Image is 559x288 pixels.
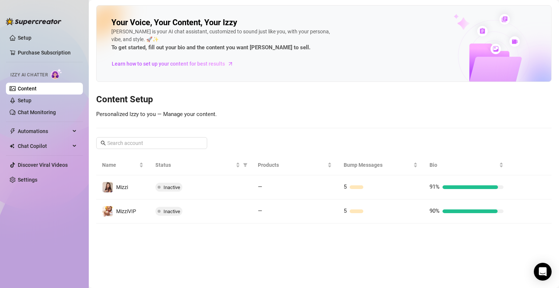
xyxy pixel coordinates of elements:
[430,208,440,214] span: 90%
[18,162,68,168] a: Discover Viral Videos
[18,86,37,92] a: Content
[164,209,180,214] span: Inactive
[111,58,239,70] a: Learn how to set up your content for best results
[116,184,128,190] span: Mizzi
[258,208,262,214] span: —
[164,185,180,190] span: Inactive
[18,140,70,152] span: Chat Copilot
[10,72,48,79] span: Izzy AI Chatter
[6,18,61,25] img: logo-BBDzfeDw.svg
[227,60,234,67] span: arrow-right
[10,128,16,134] span: thunderbolt
[10,143,14,149] img: Chat Copilot
[18,125,70,137] span: Automations
[344,183,347,190] span: 5
[111,17,237,28] h2: Your Voice, Your Content, Your Izzy
[430,183,440,190] span: 91%
[18,109,56,115] a: Chat Monitoring
[344,208,347,214] span: 5
[18,47,77,59] a: Purchase Subscription
[102,161,138,169] span: Name
[18,35,31,41] a: Setup
[155,161,234,169] span: Status
[344,161,412,169] span: Bump Messages
[112,60,225,68] span: Learn how to set up your content for best results
[96,111,217,117] span: Personalized Izzy to you — Manage your content.
[96,155,149,175] th: Name
[96,94,552,106] h3: Content Setup
[437,6,551,82] img: ai-chatter-content-library-cLFOSyPT.png
[243,163,247,167] span: filter
[258,161,326,169] span: Products
[101,140,106,146] span: search
[111,28,333,52] div: [PERSON_NAME] is your AI chat assistant, customized to sound just like you, with your persona, vi...
[424,155,509,175] th: Bio
[18,177,37,183] a: Settings
[242,159,249,171] span: filter
[111,44,310,51] strong: To get started, fill out your bio and the content you want [PERSON_NAME] to sell.
[252,155,338,175] th: Products
[18,97,31,103] a: Setup
[102,206,113,216] img: MizziVIP
[430,161,498,169] span: Bio
[534,263,552,281] div: Open Intercom Messenger
[149,155,252,175] th: Status
[51,69,62,79] img: AI Chatter
[338,155,424,175] th: Bump Messages
[102,182,113,192] img: Mizzi
[116,208,136,214] span: MizziVIP
[107,139,197,147] input: Search account
[258,183,262,190] span: —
